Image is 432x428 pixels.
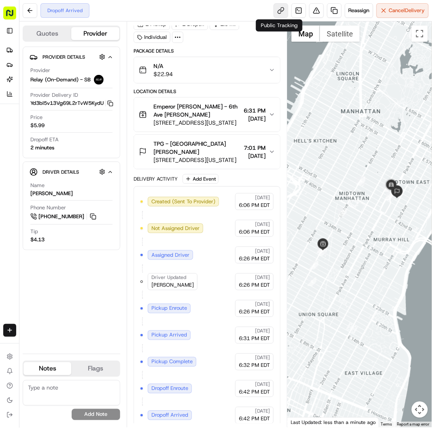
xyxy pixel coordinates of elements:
span: 6:31 PM [244,106,266,115]
span: [DATE] [255,408,270,415]
span: Provider Delivery ID [30,92,78,99]
span: 6:42 PM EDT [239,415,270,423]
button: Emperor [PERSON_NAME] - 6th Ave [PERSON_NAME][STREET_ADDRESS][US_STATE]6:31 PM[DATE] [134,98,280,132]
div: [PERSON_NAME] [30,190,73,197]
button: Notes [23,362,71,375]
span: [DATE] [255,328,270,334]
button: Quotes [23,27,71,40]
span: $22.94 [153,70,173,78]
button: Flags [71,362,119,375]
span: [DATE] [255,381,270,388]
span: Emperor [PERSON_NAME] - 6th Ave [PERSON_NAME] [153,102,240,119]
span: Price [30,114,43,121]
span: Driver Updated [151,275,186,281]
span: [STREET_ADDRESS][US_STATE] [153,119,240,127]
span: [DATE] [255,301,270,308]
span: $5.99 [30,122,45,129]
a: Report a map error [397,422,430,427]
span: N/A [153,62,173,70]
button: Add Event [183,174,219,184]
a: Powered byPylon [57,137,98,143]
span: 6:26 PM EDT [239,255,270,262]
span: [DATE] [255,194,270,201]
div: Individual [134,32,170,43]
span: Pickup Arrived [151,332,187,339]
span: Pickup Complete [151,358,193,366]
div: We're available if you need us! [28,85,102,92]
span: Assigned Driver [151,251,189,259]
button: Show satellite imagery [320,26,360,42]
span: [DATE] [244,152,266,160]
span: Dropoff Arrived [151,412,188,419]
button: Show street map [292,26,320,42]
span: TPG - [GEOGRAPHIC_DATA] [PERSON_NAME] [153,140,240,156]
span: Reassign [349,7,370,14]
span: Pylon [81,137,98,143]
span: 7:01 PM [244,144,266,152]
span: 6:06 PM EDT [239,202,270,209]
button: Yd3bI5v13Vg69L2rTvW5KydU [30,100,113,107]
div: 6 [357,177,366,185]
span: 6:42 PM EDT [239,389,270,396]
button: Provider [71,27,119,40]
span: Pickup Enroute [151,305,187,312]
span: Created (Sent To Provider) [151,198,215,205]
img: Google [289,417,316,428]
button: Driver Details [30,165,113,179]
p: Welcome 👋 [8,32,147,45]
div: Package Details [134,48,281,54]
span: Knowledge Base [16,117,62,126]
div: Location Details [134,88,281,95]
span: API Documentation [77,117,130,126]
a: 📗Knowledge Base [5,114,65,129]
button: N/A$22.94 [134,57,280,83]
span: Not Assigned Driver [151,225,200,232]
span: Dropoff Enroute [151,385,188,392]
span: Tip [30,228,38,235]
div: 7 [386,190,395,199]
span: Dropoff ETA [30,136,59,143]
div: 5 [338,208,347,217]
div: Public Tracking [256,19,302,32]
div: 2 minutes [30,144,54,151]
div: 💻 [68,118,75,125]
span: Provider Details [43,54,85,60]
img: Nash [8,8,24,24]
a: Open this area in Google Maps (opens a new window) [289,417,316,428]
span: Cancel Delivery [389,7,425,14]
span: [PHONE_NUMBER] [38,213,84,220]
div: 3 [318,247,327,256]
div: 📗 [8,118,15,125]
span: [STREET_ADDRESS][US_STATE] [153,156,240,164]
span: [DATE] [255,275,270,281]
input: Clear [21,52,134,61]
span: [DATE] [255,248,270,254]
div: Start new chat [28,77,133,85]
span: 6:26 PM EDT [239,309,270,316]
span: 6:31 PM EDT [239,335,270,343]
span: Driver Details [43,169,79,175]
span: [DATE] [244,115,266,123]
span: [DATE] [255,221,270,228]
div: 1 [308,277,317,286]
span: [DATE] [255,355,270,361]
a: [PHONE_NUMBER] [30,212,98,221]
span: Provider [30,67,50,74]
button: Start new chat [138,80,147,89]
button: Reassign [345,3,373,18]
span: 6:06 PM EDT [239,228,270,236]
a: Terms (opens in new tab) [381,422,392,427]
a: 💻API Documentation [65,114,133,129]
div: Delivery Activity [134,176,178,182]
span: Name [30,182,45,189]
div: 2 [310,261,319,270]
button: Map camera controls [412,402,428,418]
img: 1736555255976-a54dd68f-1ca7-489b-9aae-adbdc363a1c4 [8,77,23,92]
button: CancelDelivery [377,3,429,18]
span: Relay (On-Demand) - SB [30,76,91,83]
span: Phone Number [30,204,66,211]
div: $4.13 [30,236,45,243]
div: 4 [317,245,326,253]
button: Toggle fullscreen view [412,26,428,42]
span: 6:26 PM EDT [239,282,270,289]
